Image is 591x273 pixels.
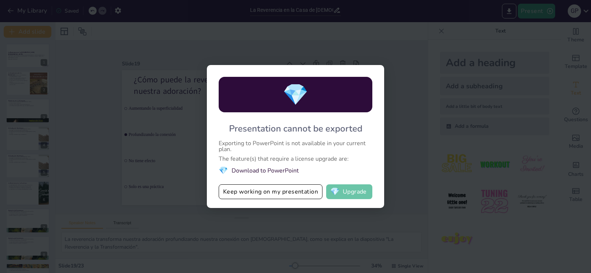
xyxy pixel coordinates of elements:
div: Exporting to PowerPoint is not available in your current plan. [219,140,372,152]
div: The feature(s) that require a license upgrade are: [219,156,372,162]
span: diamond [330,188,339,195]
button: diamondUpgrade [326,184,372,199]
li: Download to PowerPoint [219,165,372,175]
div: Presentation cannot be exported [229,123,362,134]
span: diamond [219,165,228,175]
button: Keep working on my presentation [219,184,322,199]
span: diamond [283,81,308,109]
